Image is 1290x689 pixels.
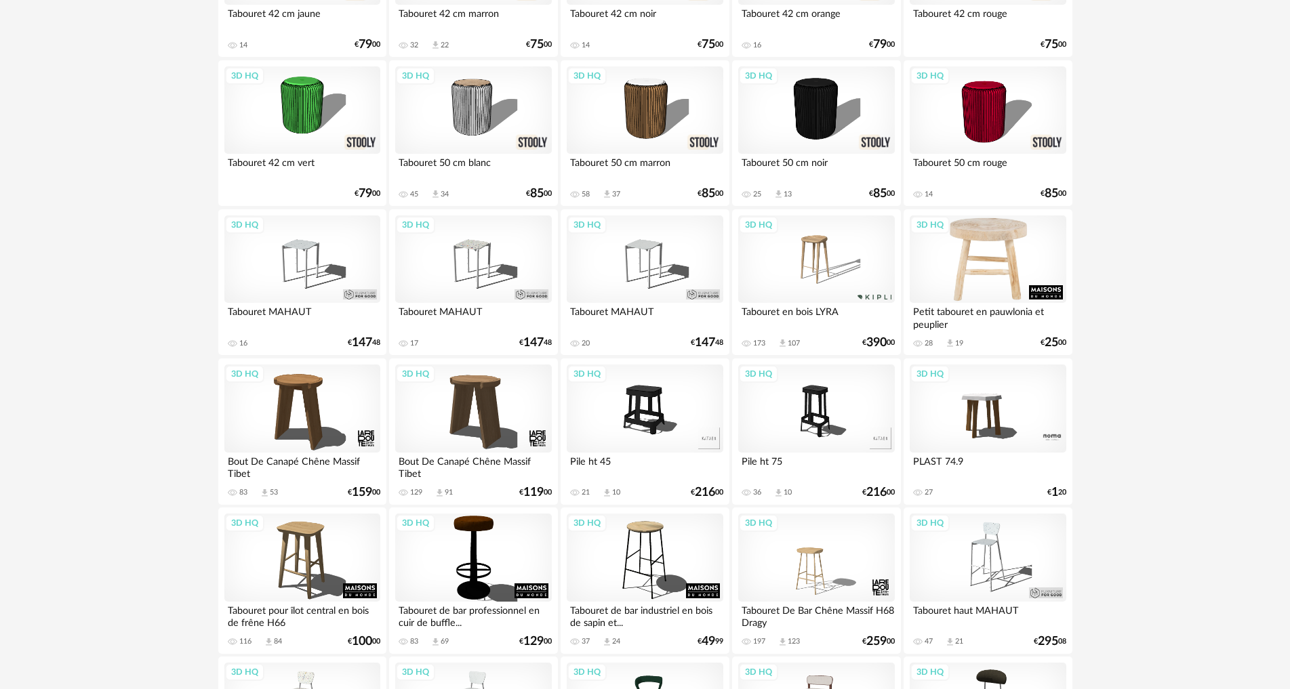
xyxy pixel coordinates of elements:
div: Tabouret haut MAHAUT [910,602,1066,629]
a: 3D HQ Tabouret De Bar Chêne Massif H68 Dragy 197 Download icon 123 €25900 [732,507,900,654]
div: Tabouret De Bar Chêne Massif H68 Dragy [738,602,894,629]
div: 3D HQ [396,216,435,234]
div: 3D HQ [739,514,778,532]
div: 28 [925,339,933,348]
div: Bout De Canapé Chêne Massif Tibet [395,453,551,480]
div: 3D HQ [225,67,264,85]
span: 259 [866,637,887,646]
div: Tabouret 42 cm orange [738,5,894,32]
span: Download icon [435,488,445,498]
a: 3D HQ Pile ht 45 21 Download icon 10 €21600 [561,358,729,505]
div: 37 [612,190,620,199]
span: Download icon [430,40,441,50]
a: 3D HQ Tabouret de bar industriel en bois de sapin et... 37 Download icon 24 €4999 [561,507,729,654]
div: Tabouret en bois LYRA [738,303,894,330]
a: 3D HQ PLAST 74.9 27 €120 [904,358,1072,505]
div: € 00 [348,637,380,646]
span: 147 [352,338,372,348]
div: 3D HQ [739,663,778,681]
div: 14 [582,41,590,50]
div: Tabouret 42 cm rouge [910,5,1066,32]
span: 75 [530,40,544,49]
div: Tabouret 42 cm noir [567,5,723,32]
div: € 99 [698,637,723,646]
div: Tabouret MAHAUT [567,303,723,330]
div: 14 [239,41,247,50]
div: Tabouret 50 cm noir [738,154,894,181]
div: 3D HQ [225,216,264,234]
div: Tabouret MAHAUT [224,303,380,330]
div: € 00 [869,189,895,199]
span: Download icon [945,637,955,647]
div: Tabouret 50 cm marron [567,154,723,181]
div: € 48 [691,338,723,348]
div: € 00 [526,40,552,49]
div: 3D HQ [567,514,607,532]
div: PLAST 74.9 [910,453,1066,480]
div: 3D HQ [910,365,950,383]
div: 20 [582,339,590,348]
div: Tabouret de bar professionnel en cuir de buffle... [395,602,551,629]
span: Download icon [602,637,612,647]
span: 75 [702,40,715,49]
a: 3D HQ Bout De Canapé Chêne Massif Tibet 129 Download icon 91 €11900 [389,358,557,505]
div: Bout De Canapé Chêne Massif Tibet [224,453,380,480]
div: 3D HQ [396,663,435,681]
div: € 00 [869,40,895,49]
a: 3D HQ Tabouret 50 cm noir 25 Download icon 13 €8500 [732,60,900,207]
div: 116 [239,637,251,646]
span: 49 [702,637,715,646]
a: 3D HQ Tabouret MAHAUT 20 €14748 [561,209,729,356]
div: 3D HQ [910,663,950,681]
div: 173 [753,339,765,348]
a: 3D HQ Tabouret pour îlot central en bois de frêne H66 116 Download icon 84 €10000 [218,507,386,654]
div: 123 [788,637,800,646]
span: 100 [352,637,372,646]
div: 25 [753,190,761,199]
div: € 00 [862,338,895,348]
div: Tabouret 42 cm marron [395,5,551,32]
span: 147 [523,338,544,348]
span: 79 [873,40,887,49]
span: 85 [1045,189,1058,199]
div: € 08 [1034,637,1066,646]
div: 3D HQ [567,663,607,681]
div: € 00 [519,637,552,646]
span: Download icon [778,637,788,647]
div: Tabouret 50 cm rouge [910,154,1066,181]
div: Tabouret MAHAUT [395,303,551,330]
div: Tabouret 42 cm vert [224,154,380,181]
div: Pile ht 75 [738,453,894,480]
div: 16 [239,339,247,348]
div: 27 [925,488,933,497]
a: 3D HQ Petit tabouret en pauwlonia et peuplier 28 Download icon 19 €2500 [904,209,1072,356]
span: Download icon [602,189,612,199]
div: 3D HQ [396,514,435,532]
span: 25 [1045,338,1058,348]
div: 3D HQ [567,67,607,85]
span: Download icon [430,637,441,647]
div: 47 [925,637,933,646]
a: 3D HQ Tabouret haut MAHAUT 47 Download icon 21 €29508 [904,507,1072,654]
div: € 00 [348,488,380,497]
div: € 00 [698,189,723,199]
div: 32 [410,41,418,50]
div: Petit tabouret en pauwlonia et peuplier [910,303,1066,330]
div: € 00 [862,488,895,497]
span: Download icon [773,189,784,199]
span: 79 [359,189,372,199]
div: Tabouret 42 cm jaune [224,5,380,32]
div: 58 [582,190,590,199]
div: Tabouret pour îlot central en bois de frêne H66 [224,602,380,629]
div: 107 [788,339,800,348]
div: 3D HQ [567,216,607,234]
span: 85 [873,189,887,199]
div: 3D HQ [396,67,435,85]
div: Tabouret de bar industriel en bois de sapin et... [567,602,723,629]
span: 147 [695,338,715,348]
div: 3D HQ [567,365,607,383]
div: 3D HQ [739,365,778,383]
div: 3D HQ [910,514,950,532]
div: 3D HQ [396,365,435,383]
div: 17 [410,339,418,348]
